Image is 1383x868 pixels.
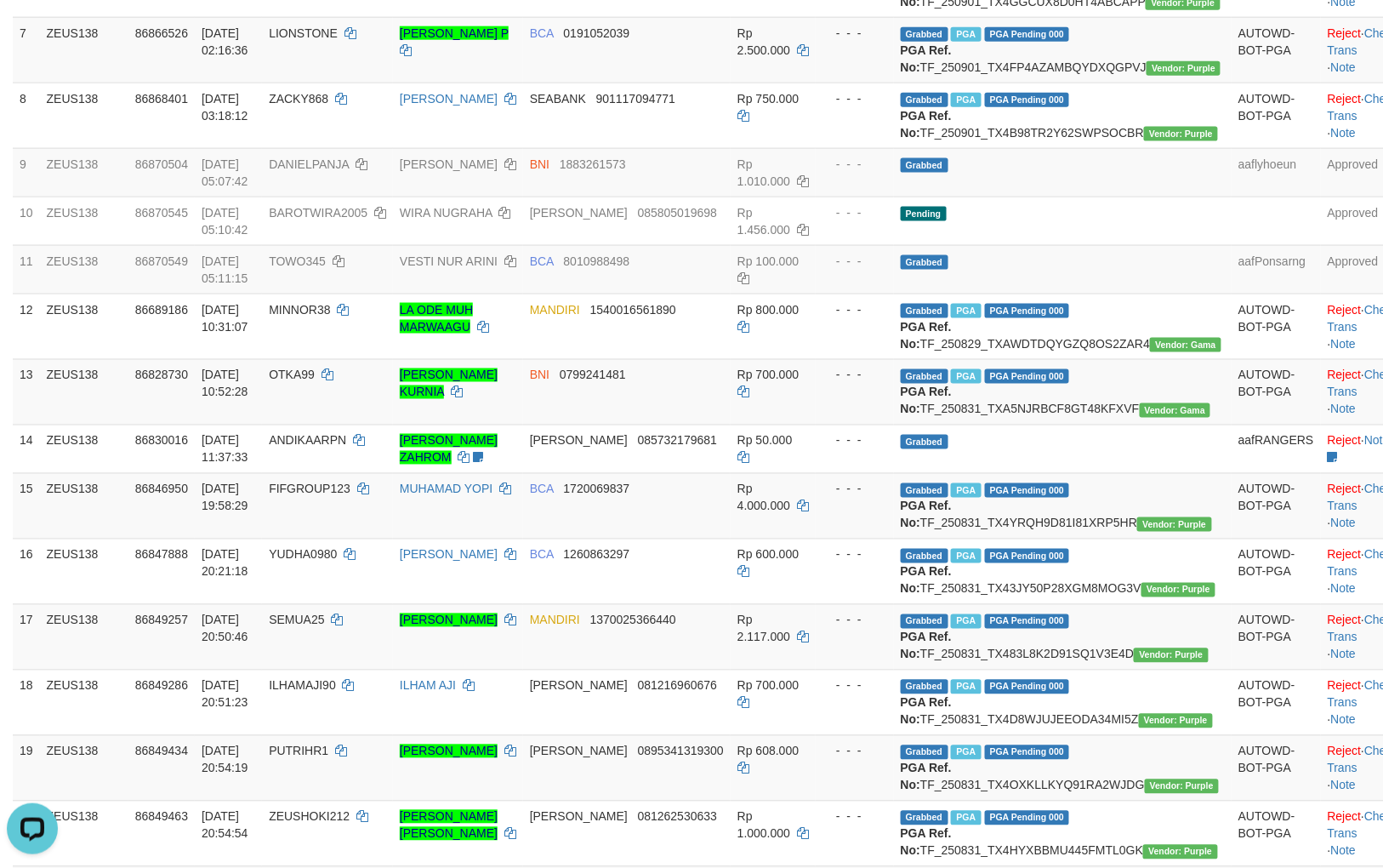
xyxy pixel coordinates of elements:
a: WIRA NUGRAHA [400,206,492,220]
span: Pending [901,207,947,221]
td: AUTOWD-BOT-PGA [1232,735,1321,801]
b: PGA Ref. No: [901,762,952,792]
span: 86870545 [135,206,188,220]
span: Grabbed [901,435,948,449]
span: BNI [530,157,549,171]
td: ZEUS138 [40,604,128,670]
a: [PERSON_NAME] [400,745,498,758]
span: Rp 700.000 [737,368,799,382]
span: YUDHA0980 [269,548,337,562]
td: ZEUS138 [40,83,128,148]
td: 17 [13,604,40,670]
td: ZEUS138 [40,801,128,866]
span: [PERSON_NAME] [530,206,628,220]
span: Rp 50.000 [737,434,793,448]
td: AUTOWD-BOT-PGA [1232,17,1321,83]
td: TF_250831_TXA5NJRBCF8GT48KFXVF [894,359,1232,425]
span: Marked by aafkaynarin [951,304,981,318]
a: Note [1331,713,1357,727]
span: 86847888 [135,548,188,562]
span: PGA Pending [985,93,1070,107]
span: Rp 1.456.000 [737,206,790,237]
span: BCA [530,26,554,40]
td: 10 [13,197,40,245]
span: 86849434 [135,745,188,758]
span: 86846950 [135,483,188,496]
span: 86870549 [135,254,188,268]
span: [DATE] 05:11:15 [202,254,248,285]
td: ZEUS138 [40,473,128,539]
span: Vendor URL: https://trx4.1velocity.biz [1147,61,1221,76]
td: ZEUS138 [40,539,128,604]
span: PGA Pending [985,369,1070,384]
span: Copy 0895341319300 to clipboard [638,745,724,758]
span: FIFGROUP123 [269,483,350,496]
td: 12 [13,294,40,359]
span: Marked by aafRornrotha [951,811,981,825]
span: Vendor URL: https://trx4.1velocity.biz [1134,648,1208,663]
span: [DATE] 20:54:19 [202,745,248,775]
span: Grabbed [901,483,948,498]
a: Reject [1328,810,1362,824]
a: Note [1331,844,1357,858]
td: ZEUS138 [40,148,128,197]
b: PGA Ref. No: [901,320,952,351]
span: BNI [530,368,549,382]
span: Marked by aafRornrotha [951,680,981,694]
a: [PERSON_NAME] [PERSON_NAME] [400,810,498,841]
span: [PERSON_NAME] [530,679,628,693]
span: Rp 600.000 [737,548,799,562]
a: Note [1331,517,1357,530]
span: Grabbed [901,93,948,107]
a: Note [1331,337,1357,351]
span: Vendor URL: https://trx4.1velocity.biz [1145,779,1219,794]
span: Marked by aaftrukkakada [951,93,981,107]
span: [PERSON_NAME] [530,810,628,824]
span: [DATE] 19:58:29 [202,483,248,513]
div: - - - [822,808,887,825]
span: Vendor URL: https://trx4.1velocity.biz [1144,127,1218,141]
span: Marked by aafnoeunsreypich [951,549,981,563]
span: [DATE] 20:51:23 [202,679,248,710]
b: PGA Ref. No: [901,385,952,416]
a: [PERSON_NAME] [400,548,498,562]
span: 86870504 [135,157,188,171]
a: LA ODE MUH MARWAAGU [400,303,473,334]
span: TOWO345 [269,254,326,268]
div: - - - [822,204,887,221]
a: Note [1331,648,1357,661]
span: Grabbed [901,369,948,384]
a: Reject [1328,92,1362,106]
span: Vendor URL: https://trx4.1velocity.biz [1141,583,1215,597]
a: [PERSON_NAME] KURNIA [400,368,498,399]
span: Marked by aafRornrotha [951,745,981,760]
td: TF_250831_TX4OXKLLKYQ91RA2WJDG [894,735,1232,801]
td: 19 [13,735,40,801]
span: PGA Pending [985,614,1070,629]
span: Grabbed [901,27,948,42]
td: 13 [13,359,40,425]
td: 14 [13,425,40,473]
span: Rp 700.000 [737,679,799,693]
a: [PERSON_NAME] ZAHROM [400,434,498,465]
span: Copy 1720069837 to clipboard [564,483,630,496]
span: LIONSTONE [269,26,338,40]
div: - - - [822,367,887,384]
span: [DATE] 05:10:42 [202,206,248,237]
span: Copy 085732179681 to clipboard [638,434,717,448]
a: Note [1331,779,1357,792]
span: Grabbed [901,158,948,173]
span: OTKA99 [269,368,315,382]
span: PGA Pending [985,745,1070,760]
td: ZEUS138 [40,294,128,359]
span: Copy 085805019698 to clipboard [638,206,717,220]
a: [PERSON_NAME] P [400,26,509,40]
span: Rp 1.010.000 [737,157,790,188]
span: ZEUSHOKI212 [269,810,350,824]
b: PGA Ref. No: [901,43,952,74]
span: Copy 1883261573 to clipboard [560,157,626,171]
span: 86849286 [135,679,188,693]
td: ZEUS138 [40,17,128,83]
b: PGA Ref. No: [901,500,952,530]
span: PUTRIHR1 [269,745,328,758]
